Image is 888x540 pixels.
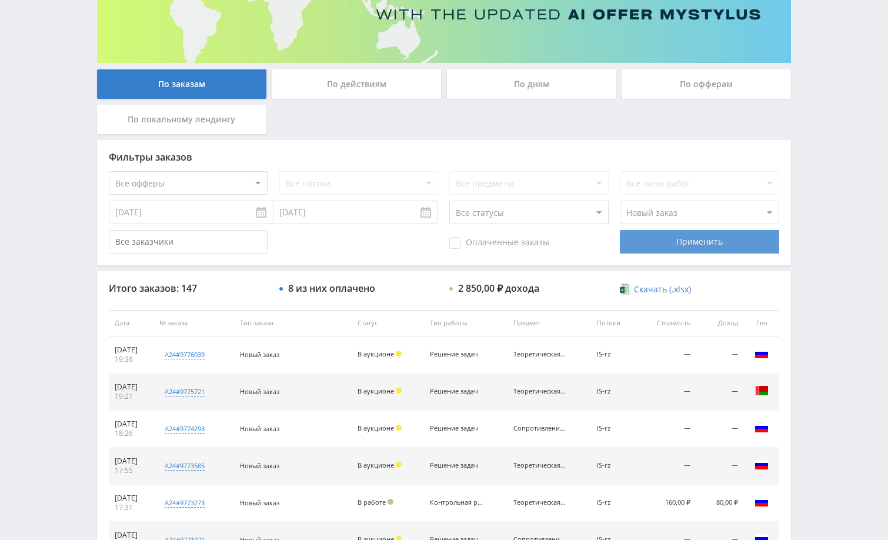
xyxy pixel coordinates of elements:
div: Теоретическая механика [513,462,566,469]
span: В работе [358,498,386,506]
div: По локальному лендингу [97,105,266,134]
td: 160,00 ₽ [637,485,696,522]
input: Use the arrow keys to pick a date [109,201,273,224]
span: Новый заказ [240,461,279,470]
div: Теоретическая механика [513,351,566,358]
span: В аукционе [358,461,394,469]
div: Решение задач [430,462,483,469]
div: IS-rz [597,388,632,395]
td: — [696,448,744,485]
div: Итого заказов: 147 [109,283,268,294]
div: a24#9773273 [165,498,205,508]
span: Новый заказ [240,350,279,359]
img: rus.png [755,421,769,435]
div: IS-rz [597,499,632,506]
img: rus.png [755,346,769,361]
a: Скачать (.xlsx) [620,284,690,295]
div: a24#9776039 [165,350,205,359]
div: [DATE] [115,531,148,540]
span: Подтвержден [388,499,393,505]
div: 18:26 [115,429,148,438]
th: Дата [109,310,153,336]
div: Применить [620,230,779,254]
span: В аукционе [358,349,394,358]
th: Тип работы [424,310,508,336]
div: [DATE] [115,456,148,466]
img: rus.png [755,495,769,509]
td: — [637,336,696,374]
td: — [637,448,696,485]
div: [DATE] [115,382,148,392]
div: Контрольная работа [430,499,483,506]
div: Решение задач [430,425,483,432]
div: 2 850,00 ₽ дохода [458,283,539,294]
div: 19:21 [115,392,148,401]
div: Решение задач [430,388,483,395]
td: — [696,411,744,448]
td: — [696,374,744,411]
img: rus.png [755,458,769,472]
th: Гео [744,310,779,336]
div: 17:31 [115,503,148,512]
div: IS-rz [597,425,632,432]
th: Потоки [591,310,637,336]
span: Скачать (.xlsx) [634,285,691,294]
div: По офферам [622,69,792,99]
div: Фильтры заказов [109,152,779,162]
div: [DATE] [115,419,148,429]
span: Холд [396,388,402,394]
div: По действиям [272,69,442,99]
input: Все заказчики [109,230,268,254]
th: Стоимость [637,310,696,336]
th: Статус [352,310,424,336]
th: Предмет [508,310,591,336]
div: [DATE] [115,345,148,355]
th: Тип заказа [234,310,352,336]
span: Новый заказ [240,498,279,507]
span: Холд [396,425,402,431]
div: IS-rz [597,351,632,358]
span: В аукционе [358,386,394,395]
span: Новый заказ [240,387,279,396]
div: Теоретическая механика [513,499,566,506]
span: Холд [396,462,402,468]
td: — [637,374,696,411]
div: Решение задач [430,351,483,358]
div: 19:36 [115,355,148,364]
span: В аукционе [358,424,394,432]
div: 17:55 [115,466,148,475]
div: Теоретическая механика [513,388,566,395]
img: blr.png [755,384,769,398]
div: Сопротивление материалов [513,425,566,432]
div: По дням [447,69,616,99]
div: [DATE] [115,494,148,503]
th: Доход [696,310,744,336]
div: По заказам [97,69,266,99]
span: Новый заказ [240,424,279,433]
div: a24#9773585 [165,461,205,471]
span: Оплаченные заказы [449,237,549,249]
img: xlsx [620,283,630,295]
div: a24#9775721 [165,387,205,396]
div: a24#9774293 [165,424,205,434]
td: — [637,411,696,448]
td: — [696,336,744,374]
th: № заказа [153,310,234,336]
td: 80,00 ₽ [696,485,744,522]
input: Use the arrow keys to pick a date [273,201,438,224]
div: IS-rz [597,462,632,469]
span: Холд [396,351,402,356]
div: 8 из них оплачено [288,283,375,294]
